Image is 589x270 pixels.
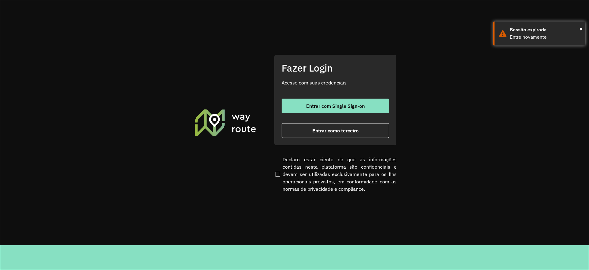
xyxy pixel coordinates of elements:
div: Sessão expirada [510,26,581,33]
button: Close [579,24,583,33]
img: Roteirizador AmbevTech [194,108,257,137]
button: button [282,99,389,113]
h2: Fazer Login [282,62,389,74]
label: Declaro estar ciente de que as informações contidas nesta plataforma são confidenciais e devem se... [274,156,397,193]
span: Entrar como terceiro [312,128,359,133]
div: Entre novamente [510,33,581,41]
span: Entrar com Single Sign-on [306,104,365,108]
span: × [579,24,583,33]
p: Acesse com suas credenciais [282,79,389,86]
button: button [282,123,389,138]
